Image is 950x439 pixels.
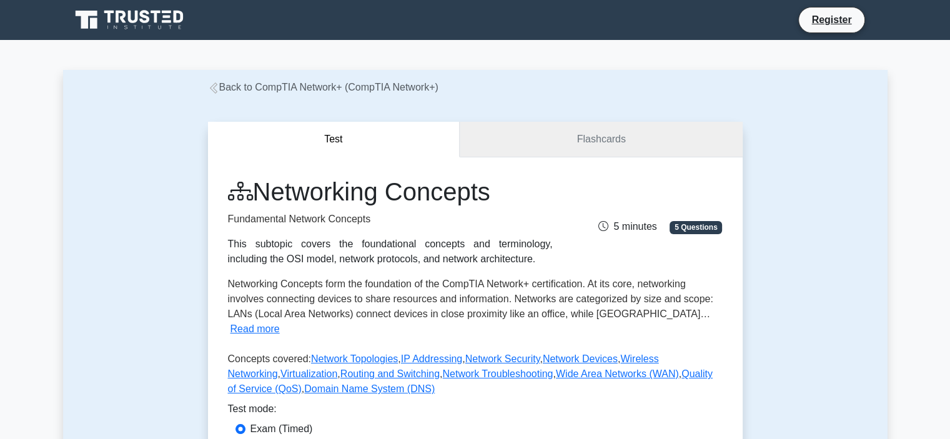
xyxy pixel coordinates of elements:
[442,368,553,379] a: Network Troubleshooting
[304,383,435,394] a: Domain Name System (DNS)
[460,122,742,157] a: Flashcards
[208,82,438,92] a: Back to CompTIA Network+ (CompTIA Network+)
[228,177,553,207] h1: Networking Concepts
[228,212,553,227] p: Fundamental Network Concepts
[543,353,618,364] a: Network Devices
[228,237,553,267] div: This subtopic covers the foundational concepts and terminology, including the OSI model, network ...
[250,422,313,437] label: Exam (Timed)
[465,353,540,364] a: Network Security
[598,221,656,232] span: 5 minutes
[228,352,723,402] p: Concepts covered: , , , , , , , , , ,
[340,368,440,379] a: Routing and Switching
[670,221,722,234] span: 5 Questions
[228,402,723,422] div: Test mode:
[228,279,713,319] span: Networking Concepts form the foundation of the CompTIA Network+ certification. At its core, netwo...
[804,12,859,27] a: Register
[556,368,679,379] a: Wide Area Networks (WAN)
[280,368,337,379] a: Virtualization
[208,122,460,157] button: Test
[401,353,462,364] a: IP Addressing
[311,353,398,364] a: Network Topologies
[230,322,280,337] button: Read more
